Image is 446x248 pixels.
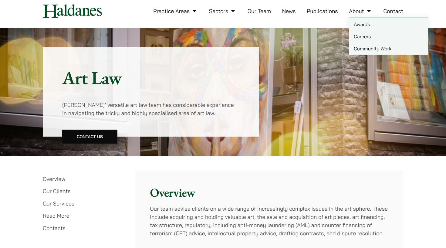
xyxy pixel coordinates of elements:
[349,42,428,55] a: Community Work
[62,101,240,117] p: [PERSON_NAME]’ versatile art law team has considerable experience in navigating the tricky and hi...
[349,8,372,15] a: About
[43,200,74,207] a: Our Services
[248,8,271,15] a: Our Team
[150,205,388,237] p: Our team advise clients on a wide range of increasingly complex issues in the art sphere. These i...
[43,4,102,18] img: Logo of Haldanes
[282,8,296,15] a: News
[150,185,388,200] h2: Overview
[307,8,338,15] a: Publications
[62,67,240,89] h1: Art Law
[62,130,117,144] a: Contact Us
[43,212,69,219] a: Read More
[209,8,236,15] a: Sectors
[383,8,403,15] a: Contact
[153,8,198,15] a: Practice Areas
[43,225,66,232] a: Contacts
[349,18,428,30] a: Awards
[43,188,71,195] a: Our Clients
[43,175,65,182] a: Overview
[349,30,428,42] a: Careers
